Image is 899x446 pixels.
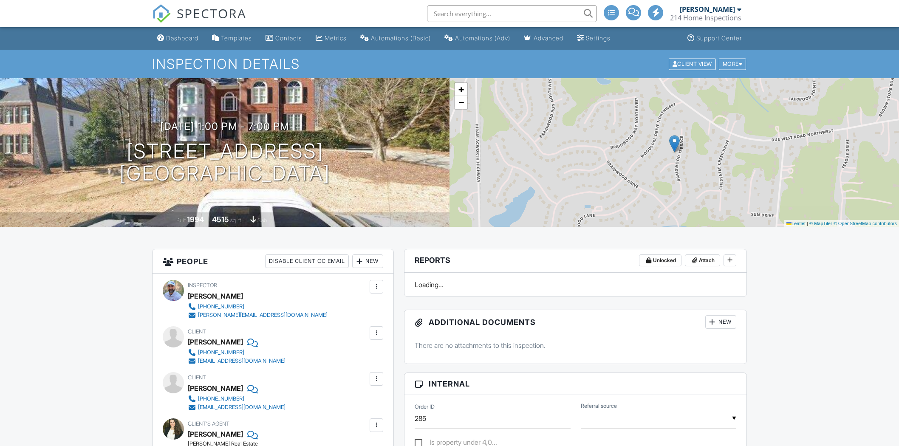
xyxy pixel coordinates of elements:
[198,404,286,411] div: [EMAIL_ADDRESS][DOMAIN_NAME]
[357,31,434,46] a: Automations (Basic)
[198,312,328,319] div: [PERSON_NAME][EMAIL_ADDRESS][DOMAIN_NAME]
[188,336,243,348] div: [PERSON_NAME]
[455,34,510,42] div: Automations (Adv)
[807,221,808,226] span: |
[262,31,305,46] a: Contacts
[188,403,286,412] a: [EMAIL_ADDRESS][DOMAIN_NAME]
[534,34,563,42] div: Advanced
[212,215,229,224] div: 4515
[188,395,286,403] a: [PHONE_NUMBER]
[705,315,736,329] div: New
[670,14,741,22] div: 214 Home Inspections
[188,374,206,381] span: Client
[152,56,747,71] h1: Inspection Details
[152,11,246,29] a: SPECTORA
[188,382,243,395] div: [PERSON_NAME]
[427,5,597,22] input: Search everything...
[719,58,746,70] div: More
[669,135,680,152] img: Marker
[325,34,347,42] div: Metrics
[152,4,171,23] img: The Best Home Inspection Software - Spectora
[209,31,255,46] a: Templates
[188,421,229,427] span: Client's Agent
[696,34,742,42] div: Support Center
[415,341,736,350] p: There are no attachments to this inspection.
[458,97,464,107] span: −
[188,328,206,335] span: Client
[680,5,735,14] div: [PERSON_NAME]
[415,403,435,411] label: Order ID
[441,31,514,46] a: Automations (Advanced)
[265,254,349,268] div: Disable Client CC Email
[581,402,617,410] label: Referral source
[312,31,350,46] a: Metrics
[198,358,286,364] div: [EMAIL_ADDRESS][DOMAIN_NAME]
[177,4,246,22] span: SPECTORA
[455,83,467,96] a: Zoom in
[786,221,806,226] a: Leaflet
[520,31,567,46] a: Advanced
[352,254,383,268] div: New
[187,215,204,224] div: 1994
[188,428,243,440] a: [PERSON_NAME]
[458,84,464,95] span: +
[154,31,202,46] a: Dashboard
[188,311,328,319] a: [PERSON_NAME][EMAIL_ADDRESS][DOMAIN_NAME]
[668,60,718,67] a: Client View
[188,282,217,288] span: Inspector
[230,217,242,223] span: sq. ft.
[455,96,467,109] a: Zoom out
[166,34,198,42] div: Dashboard
[275,34,302,42] div: Contacts
[119,140,330,185] h1: [STREET_ADDRESS] [GEOGRAPHIC_DATA]
[160,121,289,132] h3: [DATE] 1:00 pm - 7:00 pm
[153,249,393,274] h3: People
[188,290,243,302] div: [PERSON_NAME]
[198,349,244,356] div: [PHONE_NUMBER]
[188,357,286,365] a: [EMAIL_ADDRESS][DOMAIN_NAME]
[188,302,328,311] a: [PHONE_NUMBER]
[221,34,252,42] div: Templates
[404,373,746,395] h3: Internal
[684,31,745,46] a: Support Center
[809,221,832,226] a: © MapTiler
[176,217,186,223] span: Built
[257,217,267,223] span: slab
[404,310,746,334] h3: Additional Documents
[586,34,611,42] div: Settings
[669,58,716,70] div: Client View
[188,348,286,357] a: [PHONE_NUMBER]
[371,34,431,42] div: Automations (Basic)
[198,395,244,402] div: [PHONE_NUMBER]
[198,303,244,310] div: [PHONE_NUMBER]
[574,31,614,46] a: Settings
[834,221,897,226] a: © OpenStreetMap contributors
